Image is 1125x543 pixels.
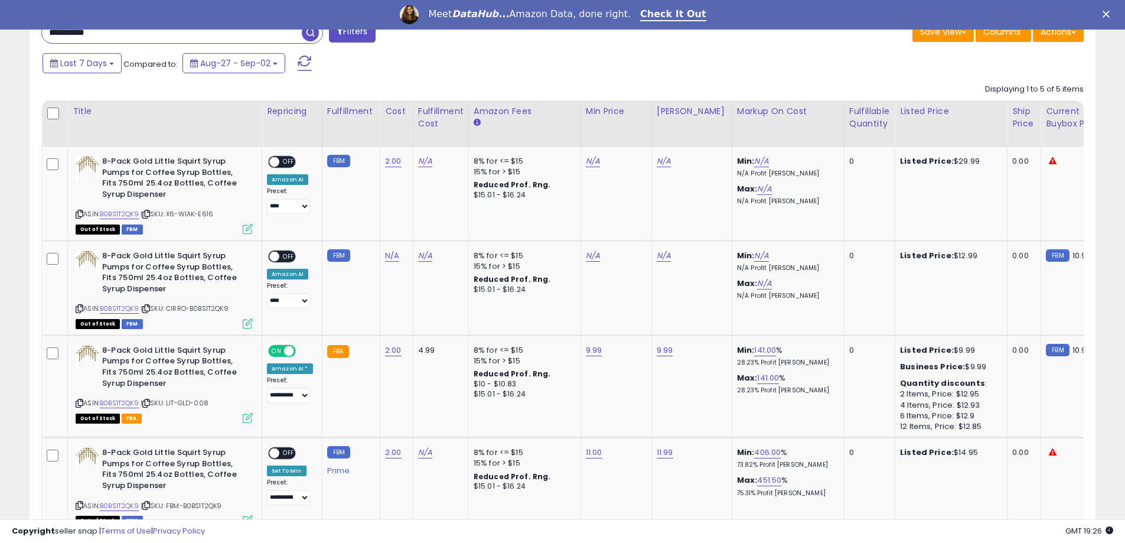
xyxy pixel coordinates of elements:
b: Reduced Prof. Rng. [474,472,551,482]
a: Terms of Use [101,525,151,537]
a: N/A [586,155,600,167]
div: Current Buybox Price [1046,105,1107,130]
button: Last 7 Days [43,53,122,73]
a: 9.99 [586,344,602,356]
a: N/A [418,155,432,167]
div: $15.01 - $16.24 [474,285,572,295]
span: Last 7 Days [60,57,107,69]
div: 12 Items, Price: $12.85 [900,421,998,432]
b: Max: [737,278,758,289]
b: Min: [737,344,755,356]
p: N/A Profit [PERSON_NAME] [737,197,835,206]
div: 4 Items, Price: $12.93 [900,400,998,411]
b: 8-Pack Gold Little Squirt Syrup Pumps for Coffee Syrup Bottles, Fits 750ml 25.4oz Bottles, Coffee... [102,251,246,297]
b: 8-Pack Gold Little Squirt Syrup Pumps for Coffee Syrup Bottles, Fits 750ml 25.4oz Bottles, Coffee... [102,156,246,203]
div: % [737,447,835,469]
span: 2025-09-10 19:26 GMT [1065,525,1113,537]
span: OFF [279,157,298,167]
p: 28.23% Profit [PERSON_NAME] [737,386,835,395]
div: [PERSON_NAME] [657,105,727,118]
div: 0 [849,156,886,167]
small: FBM [327,249,350,262]
span: All listings that are currently out of stock and unavailable for purchase on Amazon [76,225,120,235]
div: : [900,378,998,389]
div: 4.99 [418,345,459,356]
b: Listed Price: [900,155,954,167]
a: Privacy Policy [153,525,205,537]
div: seller snap | | [12,526,205,537]
div: $14.95 [900,447,998,458]
button: Actions [1033,22,1084,42]
a: 2.00 [385,155,402,167]
small: Amazon Fees. [474,118,481,128]
b: 8-Pack Gold Little Squirt Syrup Pumps for Coffee Syrup Bottles, Fits 750ml 25.4oz Bottles, Coffee... [102,447,246,494]
img: 41KddfAo0LL._SL40_.jpg [76,345,99,369]
div: $9.99 [900,345,998,356]
button: Filters [329,22,375,43]
span: ON [269,346,284,356]
img: 41KddfAo0LL._SL40_.jpg [76,447,99,471]
a: N/A [757,278,771,290]
div: Set To Min [267,466,306,476]
span: | SKU: LIT-GLD-008 [141,398,208,408]
b: Min: [737,155,755,167]
b: Business Price: [900,361,965,372]
div: 0.00 [1012,447,1032,458]
div: $15.01 - $16.24 [474,389,572,399]
div: Markup on Cost [737,105,839,118]
div: 15% for > $15 [474,458,572,469]
div: Min Price [586,105,647,118]
span: | SKU: FBM-B0BS1T2QK9 [141,501,222,511]
b: Min: [737,447,755,458]
small: FBM [327,155,350,167]
span: All listings that are currently out of stock and unavailable for purchase on Amazon [76,319,120,329]
b: Reduced Prof. Rng. [474,369,551,379]
a: 141.00 [757,372,779,384]
span: Compared to: [123,58,178,70]
div: 6 Items, Price: $12.9 [900,411,998,421]
div: 8% for <= $15 [474,251,572,261]
span: OFF [279,252,298,262]
div: Title [73,105,257,118]
span: FBM [122,319,143,329]
p: N/A Profit [PERSON_NAME] [737,264,835,272]
i: DataHub... [452,8,509,19]
a: 141.00 [754,344,776,356]
div: 0.00 [1012,251,1032,261]
div: Preset: [267,187,313,214]
div: Meet Amazon Data, done right. [428,8,631,20]
div: Amazon AI [267,174,308,185]
div: Cost [385,105,408,118]
b: Min: [737,250,755,261]
div: ASIN: [76,345,253,422]
div: Preset: [267,282,313,308]
div: $15.01 - $16.24 [474,482,572,492]
b: 8-Pack Gold Little Squirt Syrup Pumps for Coffee Syrup Bottles, Fits 750ml 25.4oz Bottles, Coffee... [102,345,246,392]
img: Profile image for Georgie [400,5,419,24]
p: N/A Profit [PERSON_NAME] [737,170,835,178]
div: Repricing [267,105,317,118]
button: Columns [976,22,1031,42]
small: FBM [1046,249,1069,262]
div: 8% for <= $15 [474,447,572,458]
a: 9.99 [657,344,673,356]
a: B0BS1T2QK9 [100,304,139,314]
div: Fulfillable Quantity [849,105,890,130]
a: B0BS1T2QK9 [100,501,139,511]
div: Prime [327,461,371,476]
div: $10 - $10.83 [474,379,572,389]
b: Listed Price: [900,344,954,356]
a: 11.99 [657,447,673,459]
a: N/A [418,447,432,459]
a: N/A [754,250,768,262]
div: 0 [849,447,886,458]
p: 75.31% Profit [PERSON_NAME] [737,489,835,498]
a: N/A [757,183,771,195]
div: 8% for <= $15 [474,156,572,167]
div: Displaying 1 to 5 of 5 items [985,84,1084,95]
a: 2.00 [385,447,402,459]
div: 15% for > $15 [474,261,572,272]
span: FBA [122,414,142,424]
div: Close [1103,11,1114,18]
a: N/A [586,250,600,262]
